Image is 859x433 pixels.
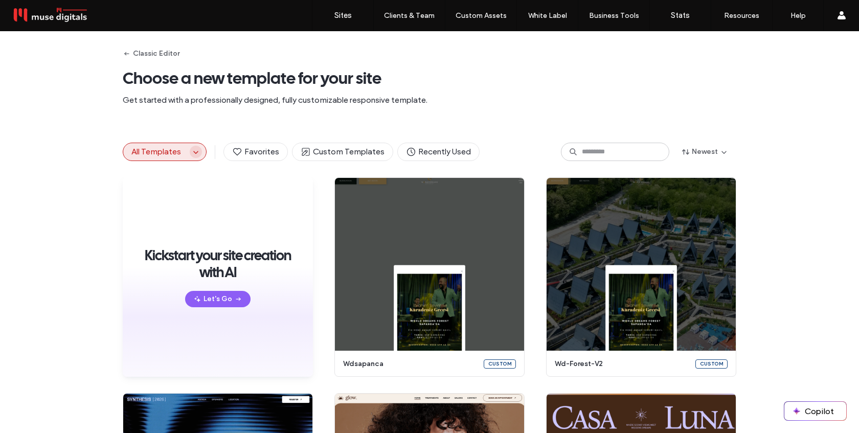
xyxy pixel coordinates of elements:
label: White Label [528,11,567,20]
label: Custom Assets [456,11,507,20]
button: Copilot [784,402,846,420]
label: Clients & Team [384,11,435,20]
button: Newest [673,144,736,160]
button: All Templates [123,143,190,161]
span: Get started with a professionally designed, fully customizable responsive template. [123,95,736,106]
button: Let's Go [185,291,251,307]
button: Classic Editor [123,45,179,62]
label: Sites [334,11,352,20]
button: Custom Templates [292,143,393,161]
label: Business Tools [589,11,639,20]
div: Custom [484,359,516,369]
button: Recently Used [397,143,480,161]
span: Custom Templates [301,146,385,157]
div: Custom [695,359,728,369]
label: Stats [671,11,690,20]
span: Recently Used [406,146,471,157]
span: Favorites [232,146,279,157]
label: Resources [724,11,759,20]
span: All Templates [131,147,181,156]
span: wdsapanca [343,359,478,369]
span: Choose a new template for your site [123,68,736,88]
span: Kickstart your site creation with AI [138,247,298,281]
span: wd-forest-v2 [555,359,689,369]
button: Favorites [223,143,288,161]
label: Help [790,11,806,20]
span: Help [24,7,44,16]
